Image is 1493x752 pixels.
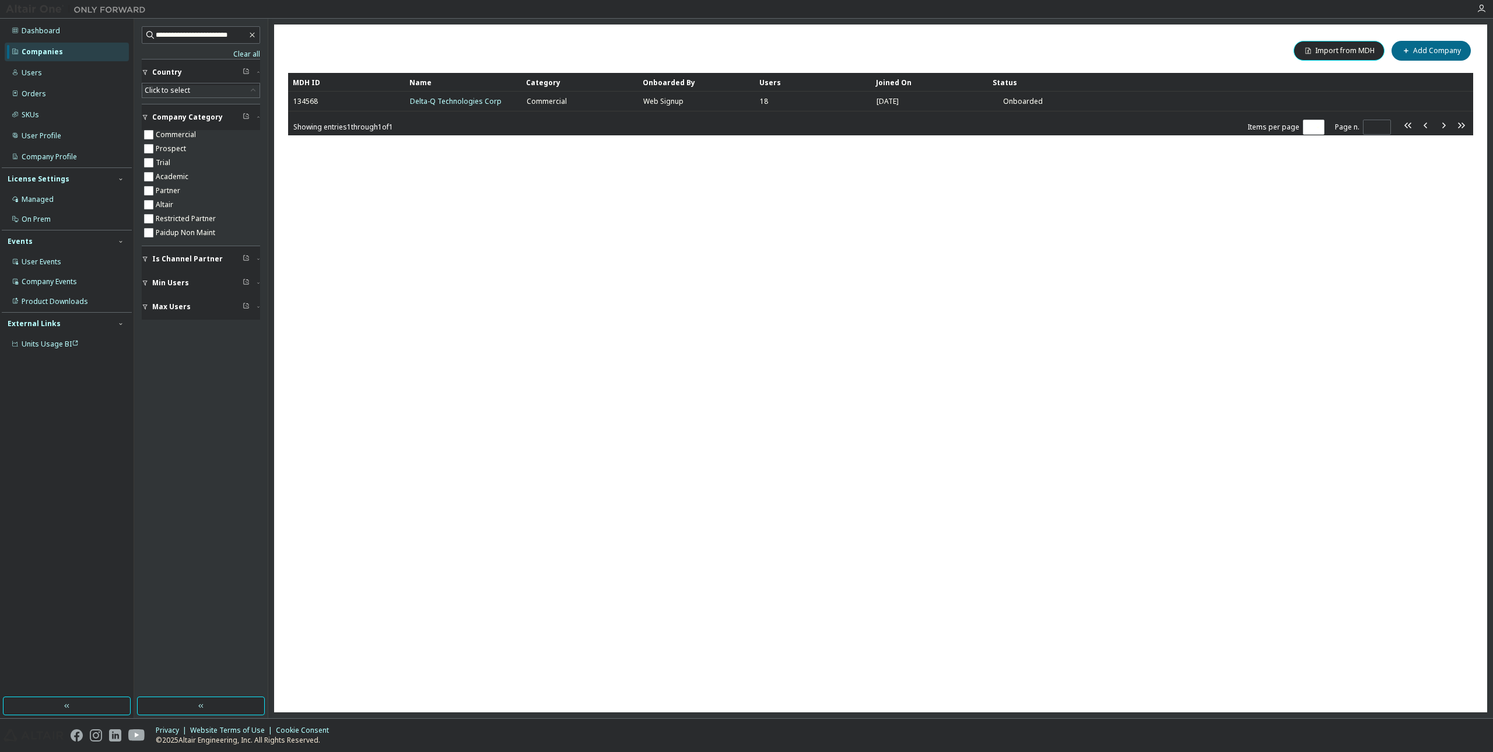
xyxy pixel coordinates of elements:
div: Joined On [876,73,983,92]
img: youtube.svg [128,729,145,741]
label: Academic [156,170,191,184]
span: Min Users [152,278,189,288]
div: Name [409,73,517,92]
span: Page n. [1335,120,1391,135]
span: Is Channel Partner [152,254,223,264]
span: [DATE] [877,97,899,106]
label: Restricted Partner [156,212,218,226]
div: Cookie Consent [276,726,336,735]
label: Prospect [156,142,188,156]
div: Managed [22,195,54,204]
span: 134568 [293,97,318,106]
img: facebook.svg [71,729,83,741]
button: Add Company [1392,41,1471,61]
label: Trial [156,156,173,170]
div: Privacy [156,726,190,735]
div: Click to select [142,83,260,97]
div: Dashboard [22,26,60,36]
a: Clear all [142,50,260,59]
span: Onboarded [1003,96,1043,106]
img: instagram.svg [90,729,102,741]
img: altair_logo.svg [3,729,64,741]
div: User Events [22,257,61,267]
img: Altair One [6,4,152,15]
p: © 2025 Altair Engineering, Inc. All Rights Reserved. [156,735,336,745]
div: Company Profile [22,152,77,162]
button: Country [142,60,260,85]
span: Clear filter [243,68,250,77]
button: Is Channel Partner [142,246,260,272]
button: 10 [1306,123,1322,132]
label: Partner [156,184,183,198]
label: Paidup Non Maint [156,226,218,240]
div: Onboarded By [643,73,750,92]
span: Showing entries 1 through 1 of 1 [293,122,393,132]
span: Clear filter [243,254,250,264]
span: Web Signup [643,97,684,106]
span: Companies (1) [288,43,369,59]
div: Category [526,73,633,92]
span: Max Users [152,302,191,312]
div: MDH ID [293,73,400,92]
div: Product Downloads [22,297,88,306]
span: Clear filter [243,113,250,122]
div: Website Terms of Use [190,726,276,735]
span: Units Usage BI [22,339,79,349]
div: External Links [8,319,61,328]
span: Items per page [1247,120,1324,135]
button: Company Category [142,104,260,130]
label: Altair [156,198,176,212]
span: 18 [760,97,768,106]
div: Orders [22,89,46,99]
span: Country [152,68,182,77]
span: Commercial [527,97,567,106]
div: Events [8,237,33,246]
label: Commercial [156,128,198,142]
div: License Settings [8,174,69,184]
div: Click to select [145,86,190,95]
div: On Prem [22,215,51,224]
span: Company Category [152,113,223,122]
button: Max Users [142,294,260,320]
img: linkedin.svg [109,729,121,741]
div: Companies [22,47,63,57]
span: Clear filter [243,278,250,288]
div: User Profile [22,131,61,141]
div: SKUs [22,110,39,120]
a: Delta-Q Technologies Corp [410,96,502,106]
div: Company Events [22,277,77,286]
span: Clear filter [243,302,250,312]
div: Status [993,73,1403,92]
div: Users [22,68,42,78]
button: Import from MDH [1294,41,1385,61]
button: Min Users [142,270,260,296]
div: Users [759,73,867,92]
